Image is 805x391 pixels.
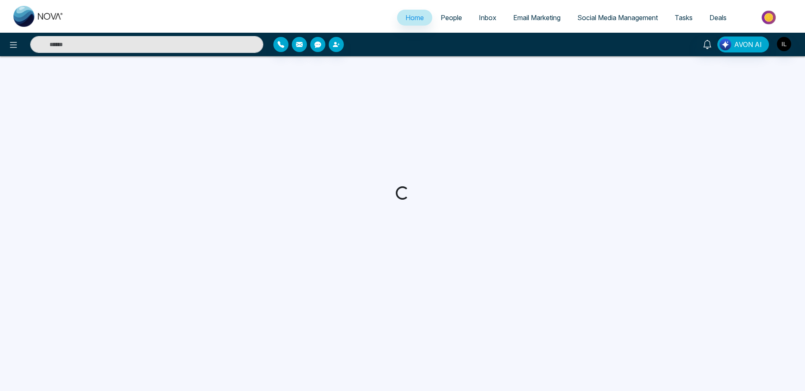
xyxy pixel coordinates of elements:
a: Tasks [666,10,701,26]
span: Inbox [479,13,496,22]
span: Email Marketing [513,13,561,22]
a: Email Marketing [505,10,569,26]
a: Deals [701,10,735,26]
a: Inbox [470,10,505,26]
span: People [441,13,462,22]
a: Social Media Management [569,10,666,26]
button: AVON AI [717,36,769,52]
span: Tasks [675,13,693,22]
img: Lead Flow [719,39,731,50]
img: Nova CRM Logo [13,6,64,27]
a: People [432,10,470,26]
img: User Avatar [777,37,791,51]
a: Home [397,10,432,26]
span: Deals [709,13,727,22]
span: Home [405,13,424,22]
span: AVON AI [734,39,762,50]
img: Market-place.gif [739,8,800,27]
span: Social Media Management [577,13,658,22]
